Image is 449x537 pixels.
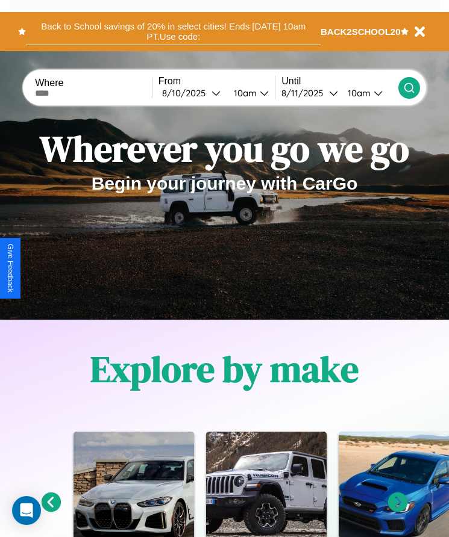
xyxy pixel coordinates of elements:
[228,87,260,99] div: 10am
[224,87,275,99] button: 10am
[162,87,212,99] div: 8 / 10 / 2025
[342,87,374,99] div: 10am
[12,496,41,525] div: Open Intercom Messenger
[35,78,152,88] label: Where
[281,76,398,87] label: Until
[321,26,401,37] b: BACK2SCHOOL20
[159,87,224,99] button: 8/10/2025
[90,344,359,394] h1: Explore by make
[159,76,275,87] label: From
[26,18,321,45] button: Back to School savings of 20% in select cities! Ends [DATE] 10am PT.Use code:
[338,87,398,99] button: 10am
[281,87,329,99] div: 8 / 11 / 2025
[6,244,14,293] div: Give Feedback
